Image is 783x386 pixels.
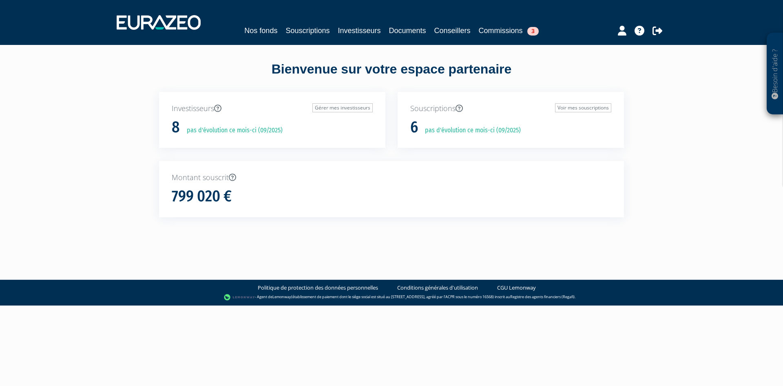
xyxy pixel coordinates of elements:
a: Conditions générales d'utilisation [397,284,478,292]
a: Investisseurs [338,25,380,36]
a: Registre des agents financiers (Regafi) [510,294,575,299]
p: Besoin d'aide ? [770,37,780,111]
a: Gérer mes investisseurs [312,103,373,112]
a: Souscriptions [285,25,330,36]
p: Montant souscrit [172,172,611,183]
h1: 799 020 € [172,188,232,205]
h1: 8 [172,119,180,136]
a: Lemonway [272,294,291,299]
p: Souscriptions [410,103,611,114]
p: pas d'évolution ce mois-ci (09/2025) [181,126,283,135]
a: Politique de protection des données personnelles [258,284,378,292]
img: 1732889491-logotype_eurazeo_blanc_rvb.png [117,15,201,30]
img: logo-lemonway.png [224,293,255,301]
a: CGU Lemonway [497,284,536,292]
h1: 6 [410,119,418,136]
span: 3 [527,27,539,36]
a: Commissions3 [479,25,539,36]
a: Voir mes souscriptions [555,103,611,112]
a: Conseillers [434,25,471,36]
p: pas d'évolution ce mois-ci (09/2025) [419,126,521,135]
p: Investisseurs [172,103,373,114]
a: Nos fonds [244,25,277,36]
div: - Agent de (établissement de paiement dont le siège social est situé au [STREET_ADDRESS], agréé p... [8,293,775,301]
div: Bienvenue sur votre espace partenaire [153,60,630,92]
a: Documents [389,25,426,36]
